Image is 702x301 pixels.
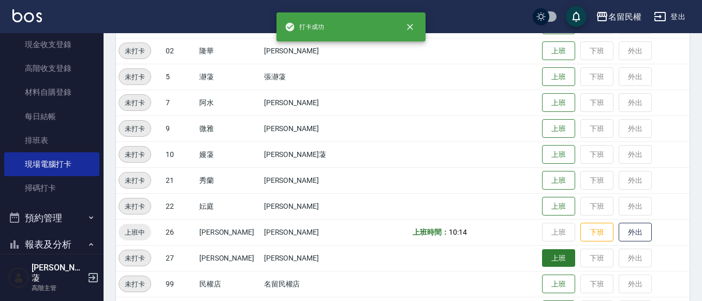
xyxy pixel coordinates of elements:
[119,123,151,134] span: 未打卡
[32,283,84,293] p: 高階主管
[163,116,197,141] td: 9
[163,167,197,193] td: 21
[542,93,575,112] button: 上班
[163,38,197,64] td: 02
[261,167,346,193] td: [PERSON_NAME]
[542,249,575,267] button: 上班
[592,6,646,27] button: 名留民權
[261,245,346,271] td: [PERSON_NAME]
[261,38,346,64] td: [PERSON_NAME]
[163,64,197,90] td: 5
[4,231,99,258] button: 報表及分析
[197,219,261,245] td: [PERSON_NAME]
[542,197,575,216] button: 上班
[566,6,587,27] button: save
[261,90,346,116] td: [PERSON_NAME]
[542,41,575,61] button: 上班
[4,80,99,104] a: 材料自購登錄
[261,141,346,167] td: [PERSON_NAME]蓤
[261,116,346,141] td: [PERSON_NAME]
[119,227,151,238] span: 上班中
[119,97,151,108] span: 未打卡
[197,90,261,116] td: 阿水
[197,271,261,297] td: 民權店
[285,22,324,32] span: 打卡成功
[4,205,99,232] button: 預約管理
[163,271,197,297] td: 99
[542,171,575,190] button: 上班
[8,267,29,288] img: Person
[650,7,690,26] button: 登出
[119,253,151,264] span: 未打卡
[163,141,197,167] td: 10
[119,279,151,290] span: 未打卡
[542,119,575,138] button: 上班
[399,16,421,38] button: close
[4,105,99,128] a: 每日結帳
[163,245,197,271] td: 27
[608,10,641,23] div: 名留民權
[119,149,151,160] span: 未打卡
[261,193,346,219] td: [PERSON_NAME]
[4,176,99,200] a: 掃碼打卡
[261,64,346,90] td: 張瀞蓤
[12,9,42,22] img: Logo
[413,228,449,236] b: 上班時間：
[261,219,346,245] td: [PERSON_NAME]
[119,201,151,212] span: 未打卡
[197,193,261,219] td: 妘庭
[449,228,467,236] span: 10:14
[197,245,261,271] td: [PERSON_NAME]
[197,38,261,64] td: 隆華
[32,263,84,283] h5: [PERSON_NAME]蓤
[119,46,151,56] span: 未打卡
[197,141,261,167] td: 嫚蓤
[163,219,197,245] td: 26
[197,167,261,193] td: 秀蘭
[197,64,261,90] td: 瀞蓤
[163,90,197,116] td: 7
[619,223,652,242] button: 外出
[163,193,197,219] td: 22
[197,116,261,141] td: 微雅
[119,175,151,186] span: 未打卡
[4,152,99,176] a: 現場電腦打卡
[261,271,346,297] td: 名留民權店
[119,71,151,82] span: 未打卡
[542,67,575,87] button: 上班
[580,223,613,242] button: 下班
[4,128,99,152] a: 排班表
[542,145,575,164] button: 上班
[542,275,575,294] button: 上班
[4,33,99,56] a: 現金收支登錄
[4,56,99,80] a: 高階收支登錄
